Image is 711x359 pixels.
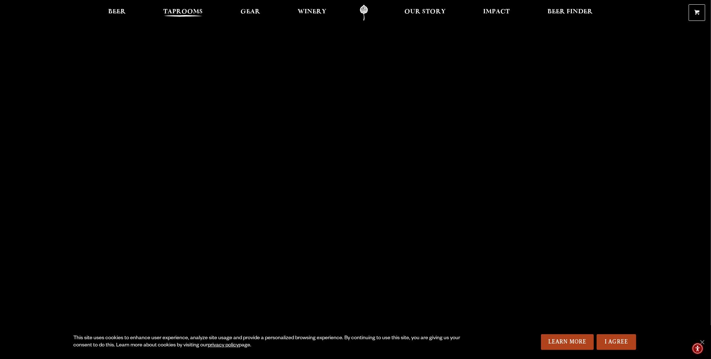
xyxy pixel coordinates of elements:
a: Beer Finder [543,5,597,21]
span: Beer Finder [547,9,593,15]
span: Beer [108,9,126,15]
a: I Agree [597,334,636,350]
span: Gear [240,9,260,15]
a: Beer [104,5,130,21]
span: Taprooms [163,9,203,15]
a: Learn More [541,334,594,350]
a: Impact [479,5,515,21]
span: No [698,338,706,346]
a: Our Story [400,5,450,21]
span: Winery [298,9,326,15]
a: privacy policy [208,343,239,349]
a: Odell Home [350,5,377,21]
div: Accessibility Menu [692,343,703,354]
span: Impact [483,9,510,15]
span: Our Story [404,9,446,15]
a: Taprooms [159,5,207,21]
div: This site uses cookies to enhance user experience, analyze site usage and provide a personalized ... [73,335,478,349]
a: Winery [293,5,331,21]
a: Gear [236,5,265,21]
